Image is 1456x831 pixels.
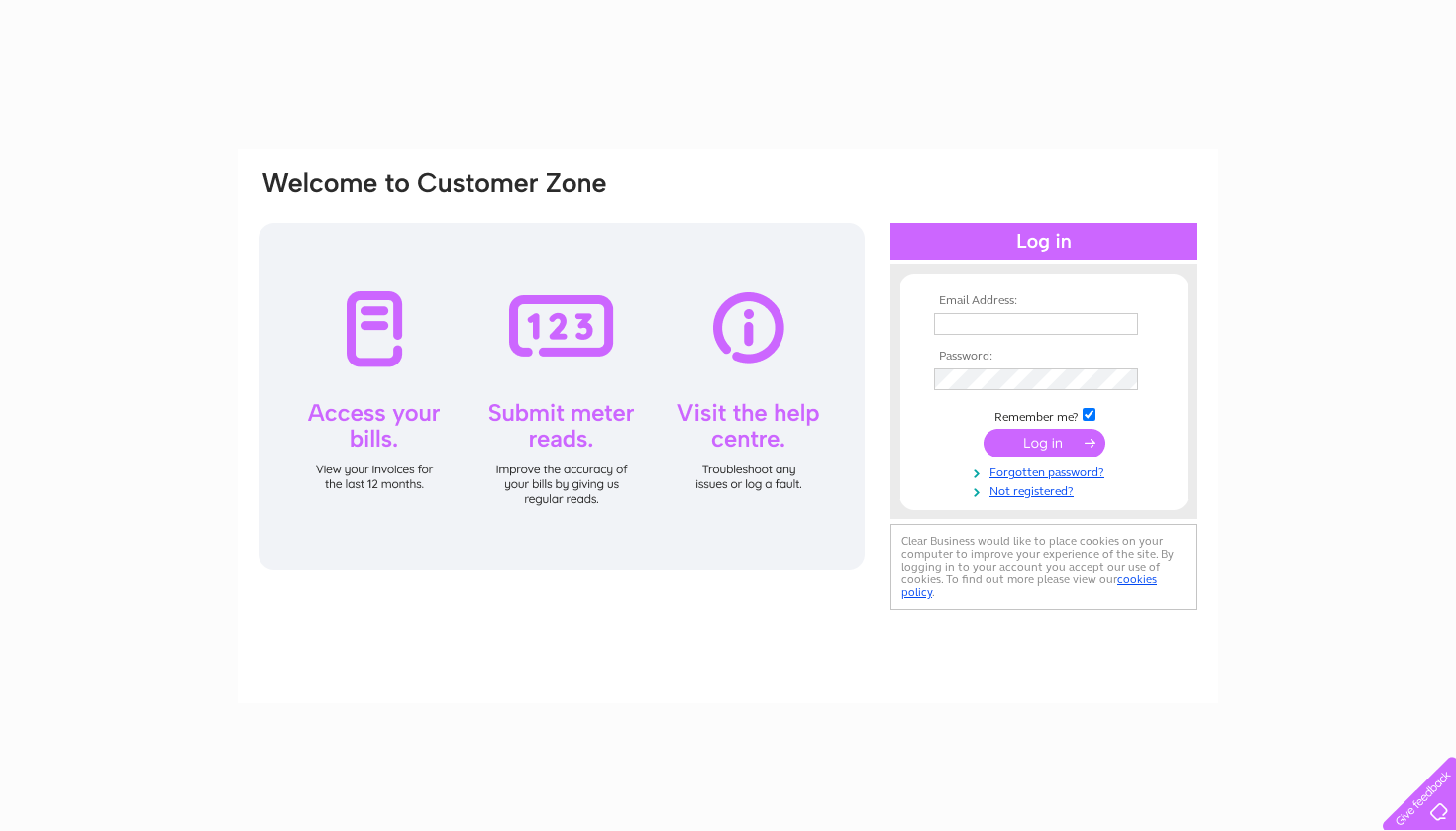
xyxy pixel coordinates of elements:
[929,405,1159,425] td: Remember me?
[929,350,1159,364] th: Password:
[901,572,1157,599] a: cookies policy
[890,524,1197,610] div: Clear Business would like to place cookies on your computer to improve your experience of the sit...
[929,294,1159,308] th: Email Address:
[934,480,1159,499] a: Not registered?
[984,429,1105,457] input: Submit
[934,462,1159,480] a: Forgotten password?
